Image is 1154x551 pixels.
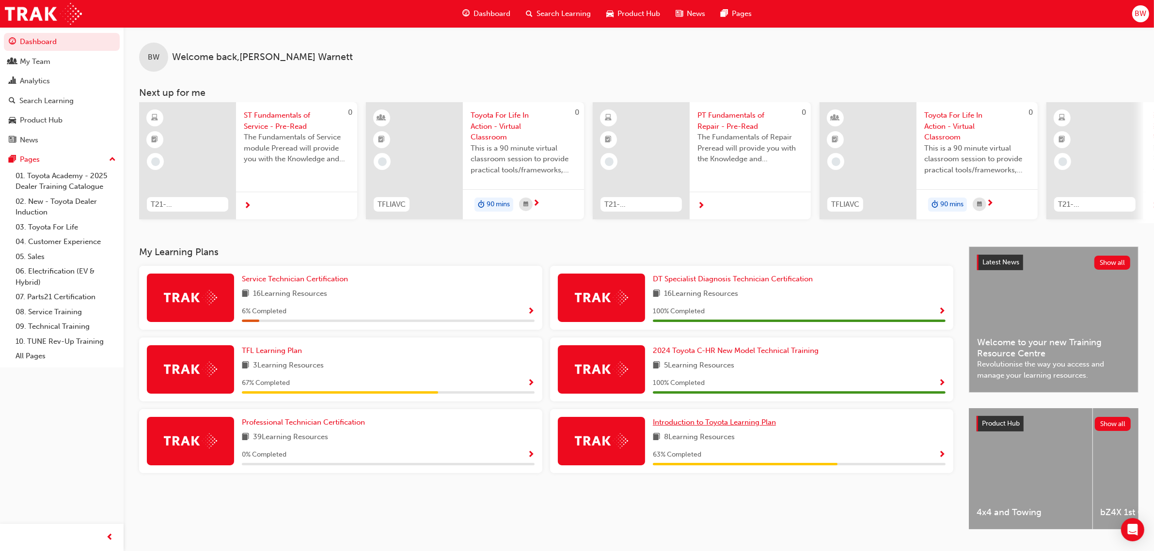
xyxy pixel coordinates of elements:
[242,360,249,372] span: book-icon
[653,345,822,356] a: 2024 Toyota C-HR New Model Technical Training
[605,157,614,166] span: learningRecordVerb_NONE-icon
[924,143,1030,176] span: This is a 90 minute virtual classroom session to provide practical tools/frameworks, behaviours a...
[668,4,713,24] a: news-iconNews
[4,33,120,51] a: Dashboard
[242,346,302,355] span: TFL Learning Plan
[1094,256,1131,270] button: Show all
[471,143,576,176] span: This is a 90 minute virtual classroom session to provide practical tools/frameworks, behaviours a...
[152,112,158,124] span: learningResourceType_ELEARNING-icon
[802,108,806,117] span: 0
[4,111,120,129] a: Product Hub
[253,288,327,300] span: 16 Learning Resources
[697,110,803,132] span: PT Fundamentals of Repair - Pre-Read
[12,249,120,264] a: 05. Sales
[9,97,16,106] span: search-icon
[575,290,628,305] img: Trak
[244,132,349,165] span: The Fundamentals of Service module Preread will provide you with the Knowledge and Understanding ...
[664,288,738,300] span: 16 Learning Resources
[139,102,357,219] a: 0T21-STFOS_PRE_READST Fundamentals of Service - Pre-ReadThe Fundamentals of Service module Prerea...
[12,349,120,364] a: All Pages
[9,155,16,164] span: pages-icon
[653,378,705,389] span: 100 % Completed
[378,157,387,166] span: learningRecordVerb_NONE-icon
[932,199,938,211] span: duration-icon
[1059,157,1067,166] span: learningRecordVerb_NONE-icon
[977,359,1130,381] span: Revolutionise the way you access and manage your learning resources.
[12,319,120,334] a: 09. Technical Training
[940,199,964,210] span: 90 mins
[605,134,612,146] span: booktick-icon
[575,362,628,377] img: Trak
[664,431,735,444] span: 8 Learning Resources
[19,95,74,107] div: Search Learning
[4,131,120,149] a: News
[4,92,120,110] a: Search Learning
[164,290,217,305] img: Trak
[4,151,120,168] button: Pages
[242,418,365,427] span: Professional Technician Certification
[471,110,576,143] span: Toyota For Life In Action - Virtual Classroom
[977,337,1130,359] span: Welcome to your new Training Resource Centre
[242,449,286,460] span: 0 % Completed
[604,199,678,210] span: T21-PTFOR_PRE_READ
[9,77,16,86] span: chart-icon
[606,8,614,20] span: car-icon
[938,379,946,388] span: Show Progress
[527,451,535,459] span: Show Progress
[938,306,946,318] button: Show Progress
[526,8,533,20] span: search-icon
[9,136,16,145] span: news-icon
[653,306,705,317] span: 100 % Completed
[664,360,734,372] span: 5 Learning Resources
[721,8,728,20] span: pages-icon
[832,157,840,166] span: learningRecordVerb_NONE-icon
[832,112,839,124] span: learningResourceType_INSTRUCTOR_LED-icon
[697,202,705,211] span: next-icon
[242,345,306,356] a: TFL Learning Plan
[676,8,683,20] span: news-icon
[527,377,535,389] button: Show Progress
[977,416,1131,431] a: Product HubShow all
[12,264,120,290] a: 06. Electrification (EV & Hybrid)
[732,8,752,19] span: Pages
[653,288,660,300] span: book-icon
[713,4,759,24] a: pages-iconPages
[474,8,510,19] span: Dashboard
[1121,518,1144,541] div: Open Intercom Messenger
[938,377,946,389] button: Show Progress
[924,110,1030,143] span: Toyota For Life In Action - Virtual Classroom
[5,3,82,25] img: Trak
[605,112,612,124] span: learningResourceType_ELEARNING-icon
[242,275,348,283] span: Service Technician Certification
[533,199,540,208] span: next-icon
[9,58,16,66] span: people-icon
[9,38,16,46] span: guage-icon
[1132,5,1149,22] button: BW
[9,116,16,125] span: car-icon
[653,449,701,460] span: 63 % Completed
[366,102,584,219] a: 0TFLIAVCToyota For Life In Action - Virtual ClassroomThis is a 90 minute virtual classroom sessio...
[687,8,705,19] span: News
[12,234,120,249] a: 04. Customer Experience
[20,115,63,126] div: Product Hub
[697,132,803,165] span: The Fundamentals of Repair Preread will provide you with the Knowledge and Understanding to succe...
[478,199,485,211] span: duration-icon
[242,274,352,285] a: Service Technician Certification
[1059,134,1066,146] span: booktick-icon
[1095,417,1131,431] button: Show all
[244,110,349,132] span: ST Fundamentals of Service - Pre-Read
[1059,112,1066,124] span: learningResourceType_ELEARNING-icon
[977,255,1130,270] a: Latest NewsShow all
[378,199,406,210] span: TFLIAVC
[831,199,859,210] span: TFLIAVC
[593,102,811,219] a: 0T21-PTFOR_PRE_READPT Fundamentals of Repair - Pre-ReadThe Fundamentals of Repair Preread will pr...
[124,87,1154,98] h3: Next up for me
[820,102,1038,219] a: 0TFLIAVCToyota For Life In Action - Virtual ClassroomThis is a 90 minute virtual classroom sessio...
[20,154,40,165] div: Pages
[12,334,120,349] a: 10. TUNE Rev-Up Training
[4,53,120,71] a: My Team
[527,379,535,388] span: Show Progress
[653,418,776,427] span: Introduction to Toyota Learning Plan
